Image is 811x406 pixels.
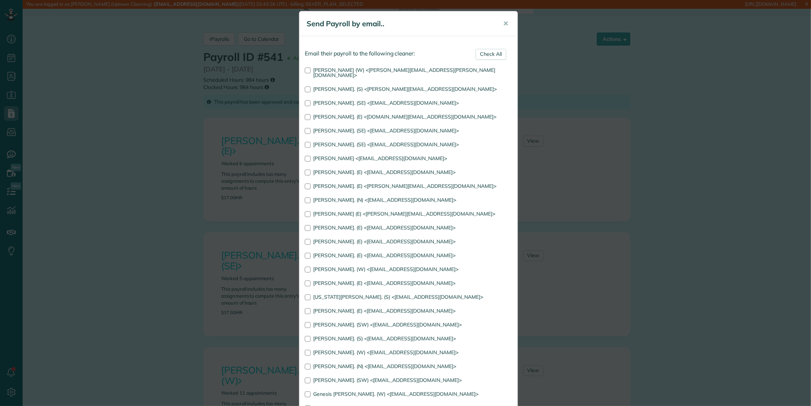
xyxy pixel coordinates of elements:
a: Check All [476,49,506,60]
span: [PERSON_NAME]. (E) <[EMAIL_ADDRESS][DOMAIN_NAME]> [313,238,456,245]
span: [PERSON_NAME]. (S) <[EMAIL_ADDRESS][DOMAIN_NAME]> [313,335,456,342]
h5: Send Payroll by email.. [307,19,493,29]
span: ✕ [503,19,508,28]
span: [PERSON_NAME] (E) <[PERSON_NAME][EMAIL_ADDRESS][DOMAIN_NAME]> [313,210,495,217]
span: [PERSON_NAME]. (N) <[EMAIL_ADDRESS][DOMAIN_NAME]> [313,197,456,203]
span: [PERSON_NAME]. (SW) <[EMAIL_ADDRESS][DOMAIN_NAME]> [313,377,462,383]
span: [PERSON_NAME]. (E) <[DOMAIN_NAME][EMAIL_ADDRESS][DOMAIN_NAME]> [313,113,496,120]
span: [PERSON_NAME] (W) <[PERSON_NAME][EMAIL_ADDRESS][PERSON_NAME][DOMAIN_NAME]> [313,67,495,78]
span: [PERSON_NAME]. (E) <[EMAIL_ADDRESS][DOMAIN_NAME]> [313,224,456,231]
h4: Email their payroll to the following cleaner: [305,50,512,57]
span: [PERSON_NAME]. (SE) <[EMAIL_ADDRESS][DOMAIN_NAME]> [313,141,459,148]
span: Genesis [PERSON_NAME]. (W) <[EMAIL_ADDRESS][DOMAIN_NAME]> [313,391,478,397]
span: [PERSON_NAME]. (S) <[PERSON_NAME][EMAIL_ADDRESS][DOMAIN_NAME]> [313,86,497,92]
span: [PERSON_NAME]. (E) <[EMAIL_ADDRESS][DOMAIN_NAME]> [313,308,456,314]
span: [US_STATE][PERSON_NAME]. (S) <[EMAIL_ADDRESS][DOMAIN_NAME]> [313,294,483,300]
span: [PERSON_NAME]. (SE) <[EMAIL_ADDRESS][DOMAIN_NAME]> [313,100,459,106]
span: [PERSON_NAME]. (E) <[PERSON_NAME][EMAIL_ADDRESS][DOMAIN_NAME]> [313,183,496,189]
span: [PERSON_NAME]. (SE) <[EMAIL_ADDRESS][DOMAIN_NAME]> [313,127,459,134]
span: [PERSON_NAME] <[EMAIL_ADDRESS][DOMAIN_NAME]> [313,155,447,162]
span: [PERSON_NAME]. (W) <[EMAIL_ADDRESS][DOMAIN_NAME]> [313,266,458,272]
span: [PERSON_NAME]. (E) <[EMAIL_ADDRESS][DOMAIN_NAME]> [313,280,456,286]
span: [PERSON_NAME]. (W) <[EMAIL_ADDRESS][DOMAIN_NAME]> [313,349,458,356]
span: [PERSON_NAME]. (N) <[EMAIL_ADDRESS][DOMAIN_NAME]> [313,363,456,370]
span: [PERSON_NAME]. (E) <[EMAIL_ADDRESS][DOMAIN_NAME]> [313,252,456,259]
span: [PERSON_NAME]. (SW) <[EMAIL_ADDRESS][DOMAIN_NAME]> [313,321,462,328]
span: [PERSON_NAME]. (E) <[EMAIL_ADDRESS][DOMAIN_NAME]> [313,169,456,175]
